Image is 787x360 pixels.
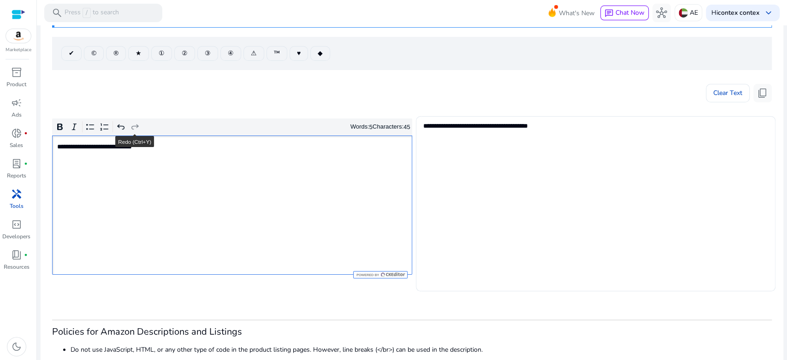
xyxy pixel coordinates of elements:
span: ◆ [318,48,323,58]
img: ae.svg [679,8,688,18]
span: ★ [136,48,142,58]
span: ♥ [297,48,301,58]
span: lab_profile [11,158,22,169]
span: Powered by [355,273,379,277]
span: search [52,7,63,18]
span: © [91,48,96,58]
button: ① [151,46,172,61]
p: Press to search [65,8,119,18]
button: ⚠ [243,46,264,61]
span: campaign [11,97,22,108]
span: ① [159,48,165,58]
span: content_copy [757,88,768,99]
span: hub [656,7,667,18]
span: Clear Text [713,84,742,102]
p: Hi [711,10,759,16]
span: Chat Now [615,8,645,17]
button: ◆ [310,46,330,61]
button: ④ [220,46,241,61]
span: What's New [559,5,595,21]
p: Marketplace [6,47,31,53]
p: Tools [10,202,24,210]
span: handyman [11,189,22,200]
span: / [83,8,91,18]
span: fiber_manual_record [24,131,28,135]
span: ④ [228,48,234,58]
span: dark_mode [11,341,22,352]
p: Ads [12,111,22,119]
p: Developers [2,232,30,241]
div: Rich Text Editor. Editing area: main. Press Alt+0 for help. [52,136,412,275]
img: amazon.svg [6,29,31,43]
p: Sales [10,141,23,149]
button: Clear Text [706,84,750,102]
h3: Policies for Amazon Descriptions and Listings [52,326,772,337]
button: content_copy [753,84,772,102]
p: Reports [7,171,26,180]
span: inventory_2 [11,67,22,78]
span: ② [182,48,188,58]
div: Words: Characters: [350,121,410,133]
span: fiber_manual_record [24,253,28,257]
button: ♥ [290,46,308,61]
span: keyboard_arrow_down [763,7,774,18]
button: ✔ [61,46,82,61]
span: book_4 [11,249,22,260]
span: ™ [274,48,280,58]
div: Editor toolbar [52,118,412,136]
button: ③ [197,46,218,61]
button: ® [106,46,126,61]
button: ② [174,46,195,61]
span: ⚠ [251,48,257,58]
span: donut_small [11,128,22,139]
label: 5 [369,124,373,130]
p: AE [690,5,698,21]
button: ™ [266,46,287,61]
li: Do not use JavaScript, HTML, or any other type of code in the product listing pages. However, lin... [71,345,772,354]
span: ③ [205,48,211,58]
button: chatChat Now [600,6,649,20]
span: chat [604,9,614,18]
span: Redo (Ctrl+Y) [118,139,151,145]
p: Product [6,80,26,89]
label: 45 [403,124,410,130]
button: ★ [128,46,149,61]
p: Resources [4,263,30,271]
span: fiber_manual_record [24,162,28,165]
b: contex contex [718,8,759,17]
button: hub [652,4,671,22]
span: code_blocks [11,219,22,230]
span: ® [113,48,118,58]
span: ✔ [69,48,74,58]
button: © [84,46,104,61]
